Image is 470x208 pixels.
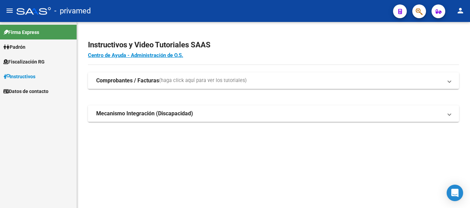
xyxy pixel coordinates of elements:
[88,105,459,122] mat-expansion-panel-header: Mecanismo Integración (Discapacidad)
[88,38,459,51] h2: Instructivos y Video Tutoriales SAAS
[456,7,465,15] mat-icon: person
[3,73,35,80] span: Instructivos
[3,43,25,51] span: Padrón
[159,77,247,84] span: (haga click aquí para ver los tutoriales)
[3,88,48,95] span: Datos de contacto
[88,52,183,58] a: Centro de Ayuda - Administración de O.S.
[3,28,39,36] span: Firma Express
[447,185,463,201] div: Open Intercom Messenger
[88,72,459,89] mat-expansion-panel-header: Comprobantes / Facturas(haga click aquí para ver los tutoriales)
[54,3,91,19] span: - privamed
[3,58,45,66] span: Fiscalización RG
[96,77,159,84] strong: Comprobantes / Facturas
[5,7,14,15] mat-icon: menu
[96,110,193,117] strong: Mecanismo Integración (Discapacidad)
